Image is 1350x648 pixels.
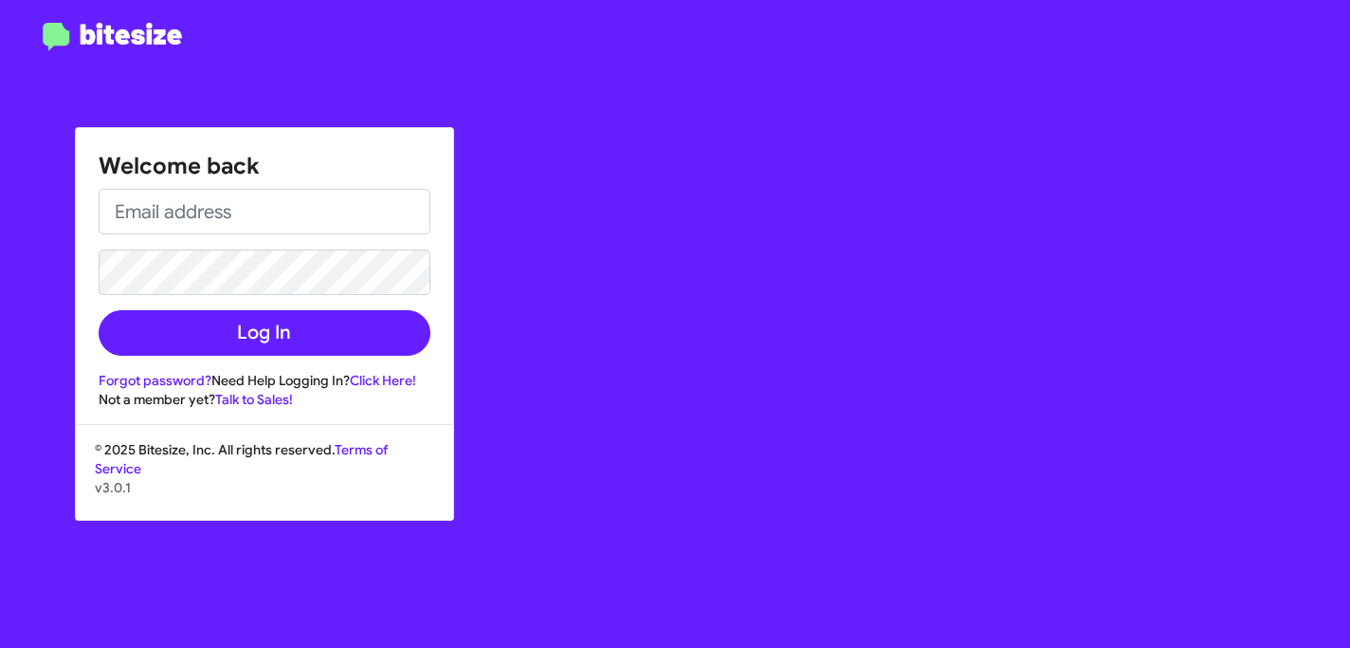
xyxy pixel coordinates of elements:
a: Talk to Sales! [215,391,293,408]
a: Forgot password? [99,372,211,389]
input: Email address [99,189,430,234]
p: v3.0.1 [95,478,434,497]
h1: Welcome back [99,151,430,181]
div: © 2025 Bitesize, Inc. All rights reserved. [76,440,453,520]
div: Not a member yet? [99,390,430,409]
a: Click Here! [350,372,416,389]
a: Terms of Service [95,441,388,477]
div: Need Help Logging In? [99,371,430,390]
button: Log In [99,310,430,356]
